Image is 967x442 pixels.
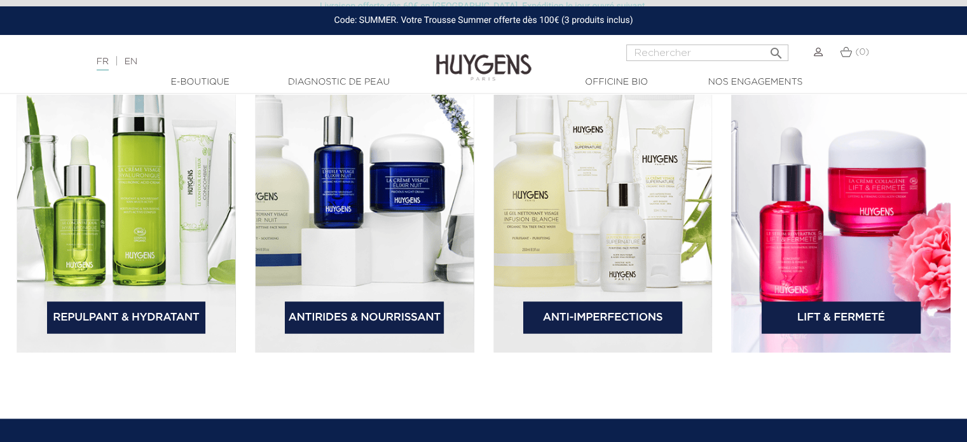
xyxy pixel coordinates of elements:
[285,301,444,333] a: Antirides & Nourrissant
[17,36,236,353] img: bannière catégorie
[626,45,788,61] input: Rechercher
[436,34,532,83] img: Huygens
[125,57,137,66] a: EN
[764,41,787,58] button: 
[553,76,680,89] a: Officine Bio
[275,76,402,89] a: Diagnostic de peau
[90,54,394,69] div: |
[731,36,950,353] img: bannière catégorie 4
[97,57,109,71] a: FR
[47,301,206,333] a: Repulpant & Hydratant
[855,48,869,57] span: (0)
[692,76,819,89] a: Nos engagements
[137,76,264,89] a: E-Boutique
[255,36,474,353] img: bannière catégorie 2
[768,42,783,57] i: 
[523,301,682,333] a: Anti-Imperfections
[493,36,713,353] img: bannière catégorie 3
[762,301,921,333] a: Lift & Fermeté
